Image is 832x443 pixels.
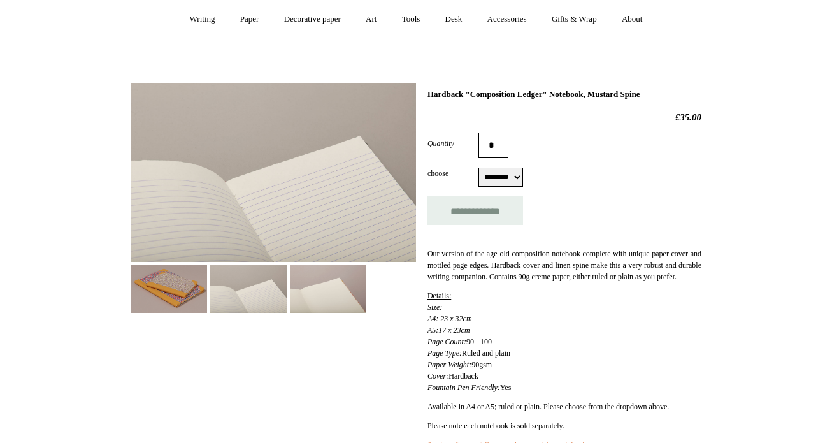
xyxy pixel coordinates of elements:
em: Size: A4: 23 x 32cm 17 x 23cm [427,303,472,335]
a: Tools [391,3,432,36]
em: Paper Weight: [427,360,471,369]
img: Hardback "Composition Ledger" Notebook, Mustard Spine [131,265,207,313]
a: Accessories [476,3,538,36]
em: Page Count: [427,337,466,346]
span: Our version of the age-old composition notebook complete with unique paper cover and mottled page... [427,249,701,281]
span: Details: [427,291,451,300]
label: Quantity [427,138,478,149]
a: About [610,3,654,36]
a: Desk [434,3,474,36]
a: Art [354,3,388,36]
img: Hardback "Composition Ledger" Notebook, Mustard Spine [210,265,287,313]
em: Page Type: [427,349,462,358]
i: A5: [427,326,438,335]
h1: Hardback "Composition Ledger" Notebook, Mustard Spine [427,89,701,99]
img: Hardback "Composition Ledger" Notebook, Mustard Spine [290,265,366,313]
p: Available in A4 or A5; ruled or plain. Please choose from the dropdown above. [427,401,701,412]
span: 90 - 100 Ruled and plain 90gsm Hardback Yes [427,291,511,392]
label: choose [427,168,478,179]
a: Paper [229,3,271,36]
a: Gifts & Wrap [540,3,608,36]
p: Please note each notebook is sold separately. [427,420,701,432]
a: Writing [178,3,227,36]
a: Decorative paper [273,3,352,36]
em: Fountain Pen Friendly: [427,383,500,392]
img: Hardback "Composition Ledger" Notebook, Mustard Spine [131,83,416,262]
h2: £35.00 [427,112,701,123]
em: Cover: [427,372,448,381]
